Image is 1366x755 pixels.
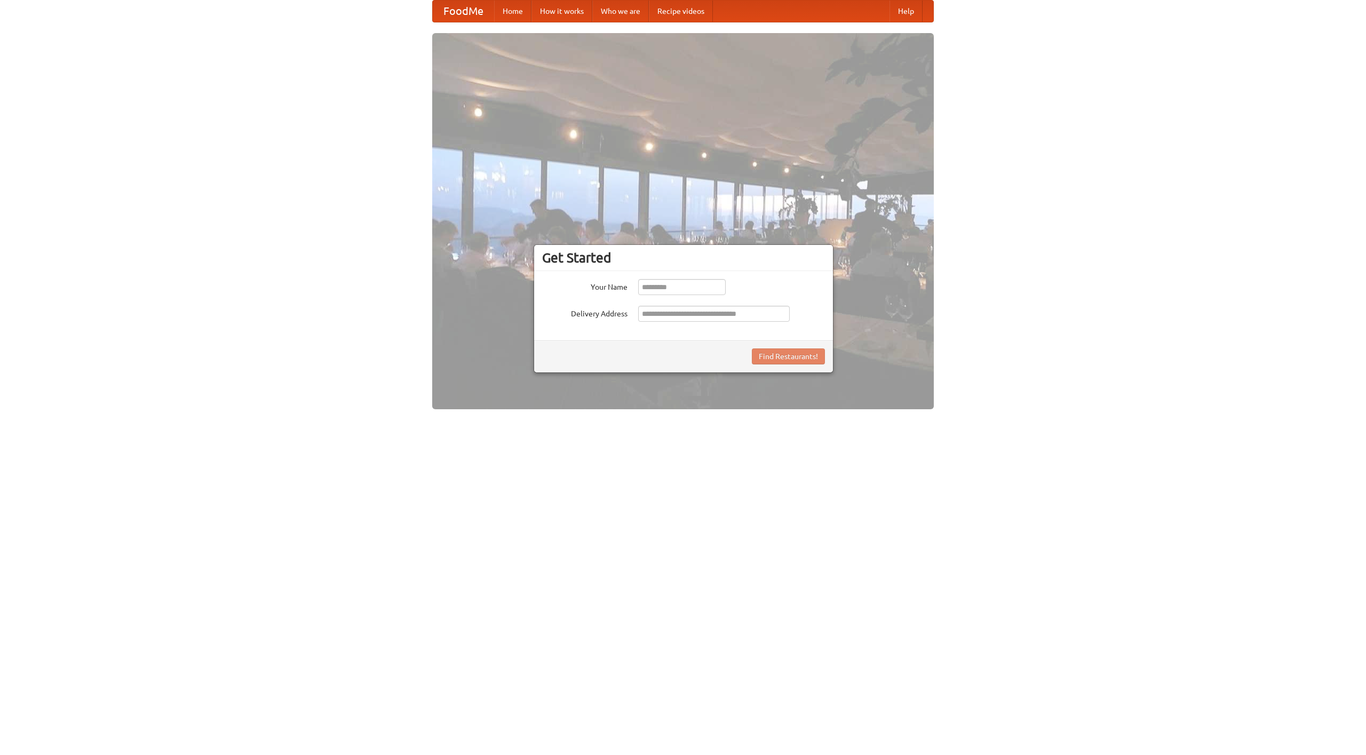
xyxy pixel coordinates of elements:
a: Help [890,1,923,22]
a: Who we are [592,1,649,22]
a: How it works [531,1,592,22]
a: Home [494,1,531,22]
h3: Get Started [542,250,825,266]
a: Recipe videos [649,1,713,22]
label: Delivery Address [542,306,628,319]
button: Find Restaurants! [752,348,825,364]
a: FoodMe [433,1,494,22]
label: Your Name [542,279,628,292]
